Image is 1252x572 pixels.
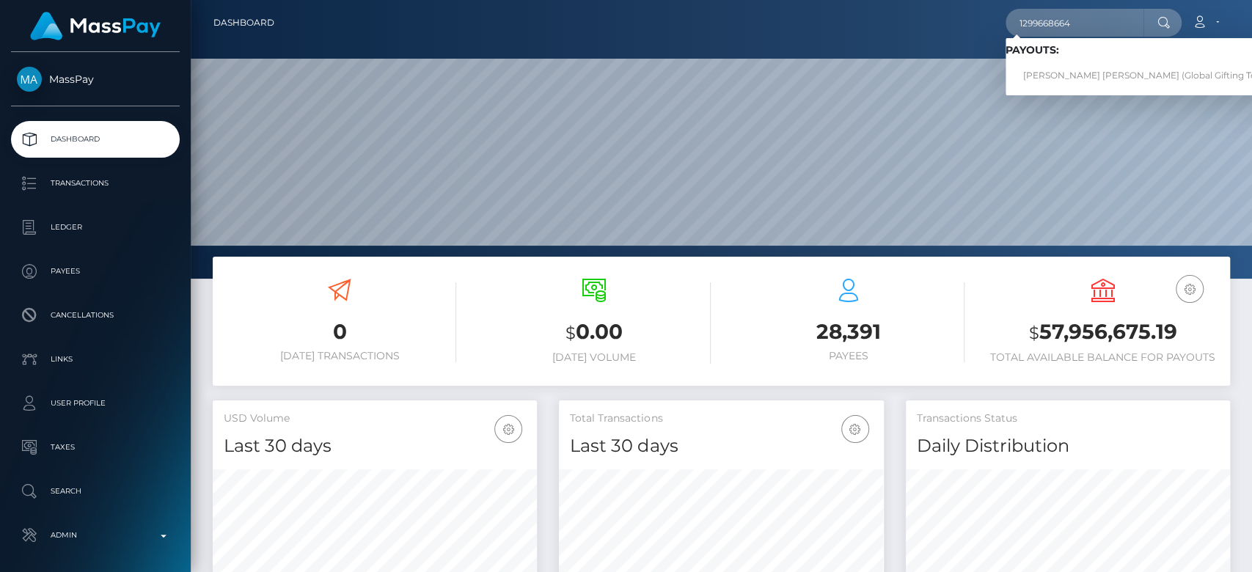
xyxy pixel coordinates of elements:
h3: 0 [224,318,456,346]
a: Admin [11,517,180,554]
h3: 57,956,675.19 [986,318,1219,348]
h5: USD Volume [224,411,526,426]
h3: 28,391 [733,318,965,346]
span: MassPay [11,73,180,86]
a: Search [11,473,180,510]
h5: Total Transactions [570,411,872,426]
h4: Last 30 days [570,433,872,459]
p: Ledger [17,216,174,238]
a: Links [11,341,180,378]
a: Transactions [11,165,180,202]
h6: Payees [733,350,965,362]
h6: Total Available Balance for Payouts [986,351,1219,364]
a: Taxes [11,429,180,466]
p: Search [17,480,174,502]
p: Transactions [17,172,174,194]
h6: [DATE] Volume [478,351,711,364]
a: Ledger [11,209,180,246]
img: MassPay Logo [30,12,161,40]
p: Taxes [17,436,174,458]
input: Search... [1006,9,1143,37]
p: Payees [17,260,174,282]
h4: Daily Distribution [917,433,1219,459]
a: User Profile [11,385,180,422]
img: MassPay [17,67,42,92]
p: Cancellations [17,304,174,326]
small: $ [565,323,576,343]
small: $ [1029,323,1039,343]
h3: 0.00 [478,318,711,348]
h4: Last 30 days [224,433,526,459]
a: Payees [11,253,180,290]
a: Cancellations [11,297,180,334]
h6: [DATE] Transactions [224,350,456,362]
h5: Transactions Status [917,411,1219,426]
p: Admin [17,524,174,546]
p: User Profile [17,392,174,414]
p: Links [17,348,174,370]
a: Dashboard [213,7,274,38]
p: Dashboard [17,128,174,150]
a: Dashboard [11,121,180,158]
